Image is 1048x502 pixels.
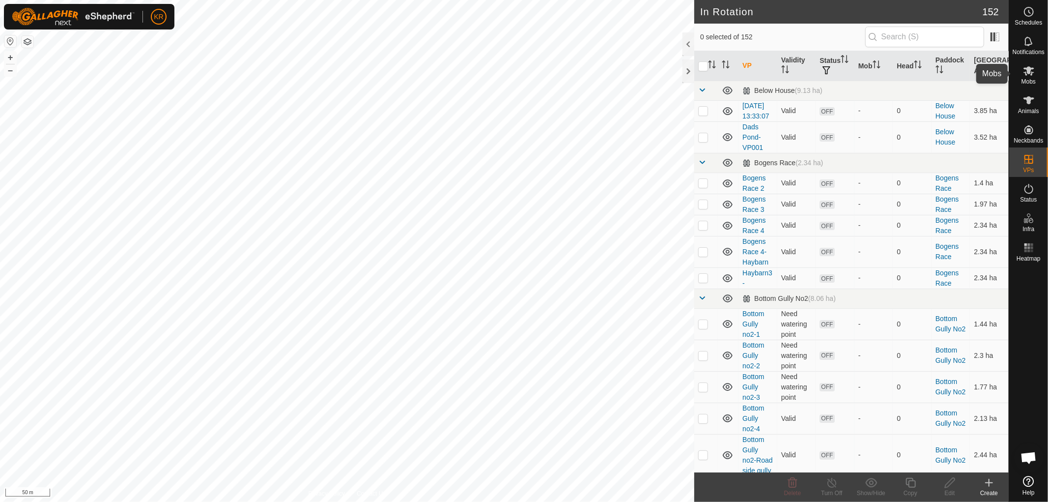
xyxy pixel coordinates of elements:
[983,4,999,19] span: 152
[777,100,816,121] td: Valid
[858,413,889,424] div: -
[891,489,930,498] div: Copy
[854,51,893,81] th: Mob
[742,237,768,266] a: Bogens Race 4-Haybarn
[970,236,1009,267] td: 2.34 ha
[935,409,965,427] a: Bottom Gully No2
[777,267,816,289] td: Valid
[970,308,1009,340] td: 1.44 ha
[742,295,836,303] div: Bottom Gully No2
[738,51,777,81] th: VP
[700,32,865,42] span: 0 selected of 152
[742,87,822,95] div: Below House
[935,346,965,364] a: Bottom Gully No2
[820,201,834,209] span: OFF
[784,490,801,497] span: Delete
[970,434,1009,476] td: 2.44 ha
[309,489,345,498] a: Privacy Policy
[969,489,1009,498] div: Create
[820,414,834,423] span: OFF
[777,173,816,194] td: Valid
[935,174,959,192] a: Bogens Race
[820,179,834,188] span: OFF
[12,8,135,26] img: Gallagher Logo
[970,215,1009,236] td: 2.34 ha
[1018,108,1039,114] span: Animals
[970,51,1009,81] th: [GEOGRAPHIC_DATA] Area
[893,340,932,371] td: 0
[1009,472,1048,500] a: Help
[820,133,834,142] span: OFF
[858,450,889,460] div: -
[893,100,932,121] td: 0
[893,371,932,403] td: 0
[154,12,163,22] span: KR
[893,194,932,215] td: 0
[742,310,764,338] a: Bottom Gully no2-1
[851,489,891,498] div: Show/Hide
[935,315,965,333] a: Bottom Gully No2
[893,403,932,434] td: 0
[781,67,789,75] p-sorticon: Activate to sort
[820,107,834,116] span: OFF
[777,340,816,371] td: Need watering point
[1017,256,1041,262] span: Heatmap
[777,403,816,434] td: Valid
[935,216,959,235] a: Bogens Race
[930,489,969,498] div: Edit
[865,27,984,47] input: Search (S)
[742,123,763,151] a: Dads Pond-VP001
[858,351,889,361] div: -
[795,87,822,94] span: (9.13 ha)
[22,36,33,48] button: Map Layers
[742,195,765,213] a: Bogens Race 3
[970,173,1009,194] td: 1.4 ha
[932,51,970,81] th: Paddock
[820,320,834,328] span: OFF
[742,102,769,120] a: [DATE] 13:33:07
[1023,167,1034,173] span: VPs
[858,319,889,329] div: -
[777,308,816,340] td: Need watering point
[1021,79,1036,85] span: Mobs
[935,378,965,396] a: Bottom Gully No2
[1013,49,1045,55] span: Notifications
[742,373,764,401] a: Bottom Gully no2-3
[742,269,772,287] a: Haybarn3-
[357,489,386,498] a: Contact Us
[777,434,816,476] td: Valid
[1022,226,1034,232] span: Infra
[873,62,880,70] p-sorticon: Activate to sort
[970,121,1009,153] td: 3.52 ha
[820,451,834,460] span: OFF
[935,446,965,464] a: Bottom Gully No2
[893,173,932,194] td: 0
[816,51,854,81] th: Status
[970,267,1009,289] td: 2.34 ha
[858,178,889,188] div: -
[893,215,932,236] td: 0
[893,434,932,476] td: 0
[1022,490,1035,496] span: Help
[970,194,1009,215] td: 1.97 ha
[858,273,889,283] div: -
[777,194,816,215] td: Valid
[820,383,834,391] span: OFF
[820,222,834,230] span: OFF
[970,100,1009,121] td: 3.85 ha
[1014,443,1044,472] div: Open chat
[893,267,932,289] td: 0
[777,215,816,236] td: Valid
[820,352,834,360] span: OFF
[777,371,816,403] td: Need watering point
[858,382,889,392] div: -
[742,436,773,474] a: Bottom Gully no2-Road side gully
[795,159,823,167] span: (2.34 ha)
[893,51,932,81] th: Head
[858,199,889,209] div: -
[722,62,730,70] p-sorticon: Activate to sort
[893,236,932,267] td: 0
[858,106,889,116] div: -
[742,174,765,192] a: Bogens Race 2
[777,236,816,267] td: Valid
